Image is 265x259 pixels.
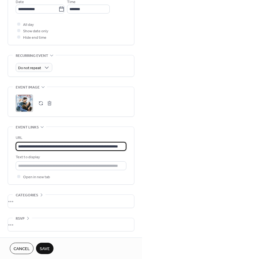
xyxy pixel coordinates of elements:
[10,243,34,254] button: Cancel
[14,246,30,252] span: Cancel
[23,174,50,180] span: Open in new tab
[16,95,33,112] div: ;
[36,243,53,254] button: Save
[16,215,25,222] span: RSVP
[18,65,41,72] span: Do not repeat
[8,195,134,208] div: •••
[16,154,125,160] div: Text to display
[23,28,48,34] span: Show date only
[16,135,125,141] div: URL
[8,218,134,231] div: •••
[23,34,46,41] span: Hide end time
[16,124,39,131] span: Event links
[23,22,34,28] span: All day
[16,192,38,198] span: Categories
[16,84,40,91] span: Event image
[40,246,50,252] span: Save
[16,53,48,59] span: Recurring event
